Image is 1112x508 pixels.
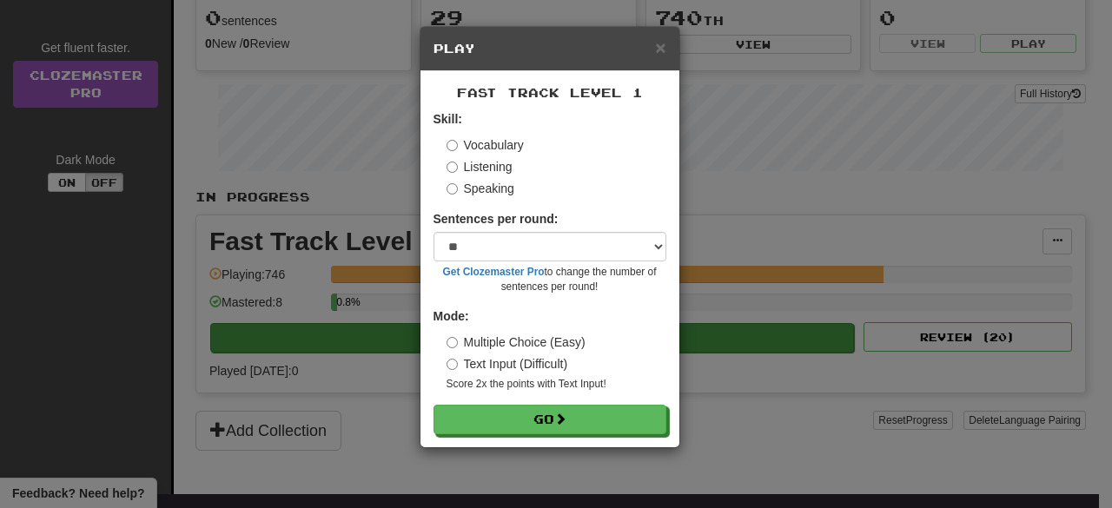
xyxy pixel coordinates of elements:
[434,405,666,434] button: Go
[434,210,559,228] label: Sentences per round:
[434,309,469,323] strong: Mode:
[447,355,568,373] label: Text Input (Difficult)
[447,333,586,351] label: Multiple Choice (Easy)
[447,337,458,348] input: Multiple Choice (Easy)
[447,162,458,173] input: Listening
[447,180,514,197] label: Speaking
[443,266,545,278] a: Get Clozemaster Pro
[447,359,458,370] input: Text Input (Difficult)
[447,158,513,175] label: Listening
[447,183,458,195] input: Speaking
[434,112,462,126] strong: Skill:
[434,40,666,57] h5: Play
[457,85,643,100] span: Fast Track Level 1
[447,140,458,151] input: Vocabulary
[655,37,665,57] span: ×
[655,38,665,56] button: Close
[447,377,666,392] small: Score 2x the points with Text Input !
[434,265,666,294] small: to change the number of sentences per round!
[447,136,524,154] label: Vocabulary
